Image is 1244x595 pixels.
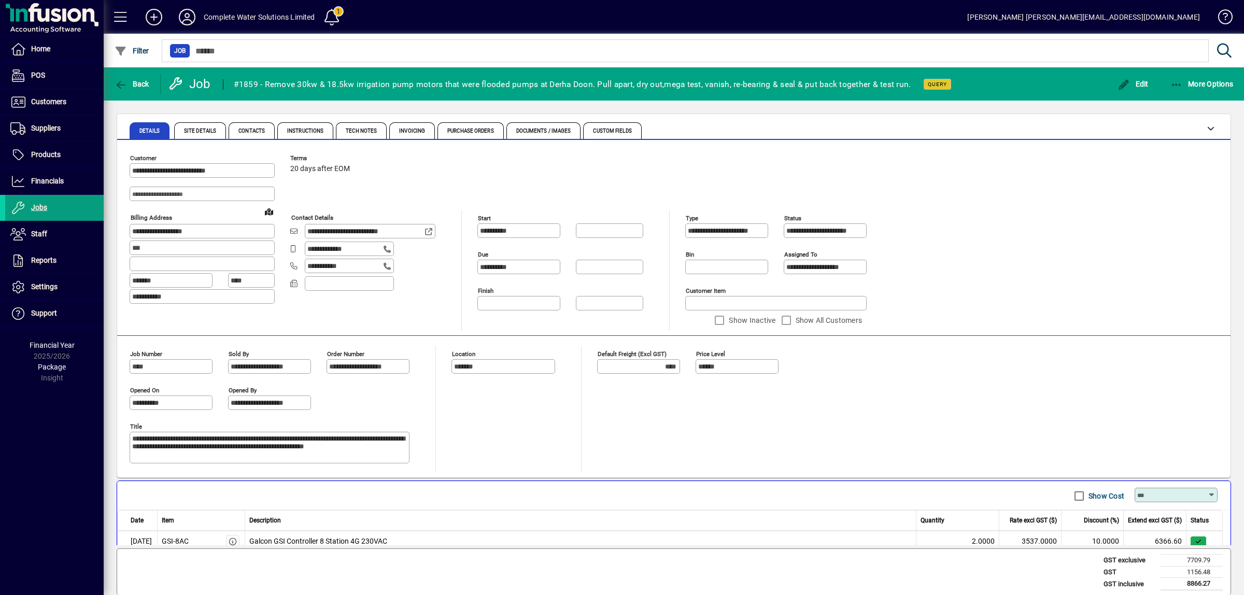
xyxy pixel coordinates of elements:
mat-label: Default Freight (excl GST) [598,350,667,358]
mat-label: Opened On [130,387,159,394]
button: More Options [1168,75,1236,93]
mat-label: Due [478,251,488,258]
td: GST exclusive [1098,555,1161,566]
mat-label: Title [130,423,142,430]
div: [PERSON_NAME] [PERSON_NAME][EMAIL_ADDRESS][DOMAIN_NAME] [967,9,1200,25]
app-page-header-button: Back [104,75,161,93]
span: Package [38,363,66,371]
a: Staff [5,221,104,247]
a: POS [5,63,104,89]
div: Complete Water Solutions Limited [204,9,315,25]
span: Suppliers [31,124,61,132]
button: Back [112,75,152,93]
span: Date [131,516,144,525]
span: Home [31,45,50,53]
td: Galcon GSI Controller 8 Station 4G 230VAC [245,531,917,551]
a: View on map [261,203,277,220]
span: Terms [290,155,352,162]
span: Support [31,309,57,317]
a: Knowledge Base [1210,2,1231,36]
td: GST [1098,566,1161,578]
a: Suppliers [5,116,104,141]
button: Edit [1115,75,1151,93]
span: Filter [115,47,149,55]
span: Instructions [287,129,323,134]
span: Description [249,516,281,525]
span: Financials [31,177,64,185]
td: 6366.60 [1124,531,1186,551]
div: Job [168,76,213,92]
span: Discount (%) [1084,516,1119,525]
div: GSI-8AC [162,536,189,547]
span: Documents / Images [516,129,571,134]
a: Financials [5,168,104,194]
span: More Options [1170,80,1234,88]
button: Profile [171,8,204,26]
span: Extend excl GST ($) [1128,516,1182,525]
span: Reports [31,256,56,264]
a: Settings [5,274,104,300]
mat-label: Start [478,215,491,222]
span: Customers [31,97,66,106]
mat-label: Job number [130,350,162,358]
a: Customers [5,89,104,115]
a: Home [5,36,104,62]
mat-label: Customer [130,154,157,162]
span: Custom Fields [593,129,631,134]
a: Products [5,142,104,168]
span: Purchase Orders [447,129,494,134]
mat-label: Price Level [696,350,725,358]
button: Filter [112,41,152,60]
td: GST inclusive [1098,578,1161,590]
span: Staff [31,230,47,238]
mat-label: Location [452,350,475,358]
td: 10.0000 [1062,531,1124,551]
span: Products [31,150,61,159]
a: Support [5,301,104,327]
mat-label: Assigned to [784,251,817,258]
mat-label: Opened by [229,387,257,394]
mat-label: Type [686,215,698,222]
span: Financial Year [30,341,75,349]
td: 3537.0000 [999,531,1062,551]
span: Details [139,129,160,134]
td: 8866.27 [1161,578,1223,590]
span: 20 days after EOM [290,165,350,173]
span: Tech Notes [346,129,377,134]
td: 1156.48 [1161,566,1223,578]
label: Show Cost [1086,491,1124,501]
mat-label: Sold by [229,350,249,358]
a: Reports [5,248,104,274]
mat-label: Order number [327,350,364,358]
span: Edit [1118,80,1149,88]
button: Add [137,8,171,26]
span: Invoicing [399,129,425,134]
span: 2.0000 [972,536,995,547]
span: QUERY [928,81,947,88]
span: POS [31,71,45,79]
td: [DATE] [117,531,158,551]
span: Status [1191,516,1209,525]
span: Jobs [31,203,47,211]
span: Rate excl GST ($) [1010,516,1057,525]
span: Settings [31,282,58,291]
span: Site Details [184,129,216,134]
span: Job [174,46,186,56]
mat-label: Finish [478,287,493,294]
mat-label: Customer Item [686,287,726,294]
div: #1859 - Remove 30kw & 18.5kw irrigation pump motors that were flooded pumps at Derha Doon. Pull a... [234,76,911,93]
span: Item [162,516,174,525]
span: Quantity [921,516,944,525]
mat-label: Status [784,215,801,222]
span: Back [115,80,149,88]
span: Contacts [238,129,265,134]
mat-label: Bin [686,251,694,258]
td: 7709.79 [1161,555,1223,566]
